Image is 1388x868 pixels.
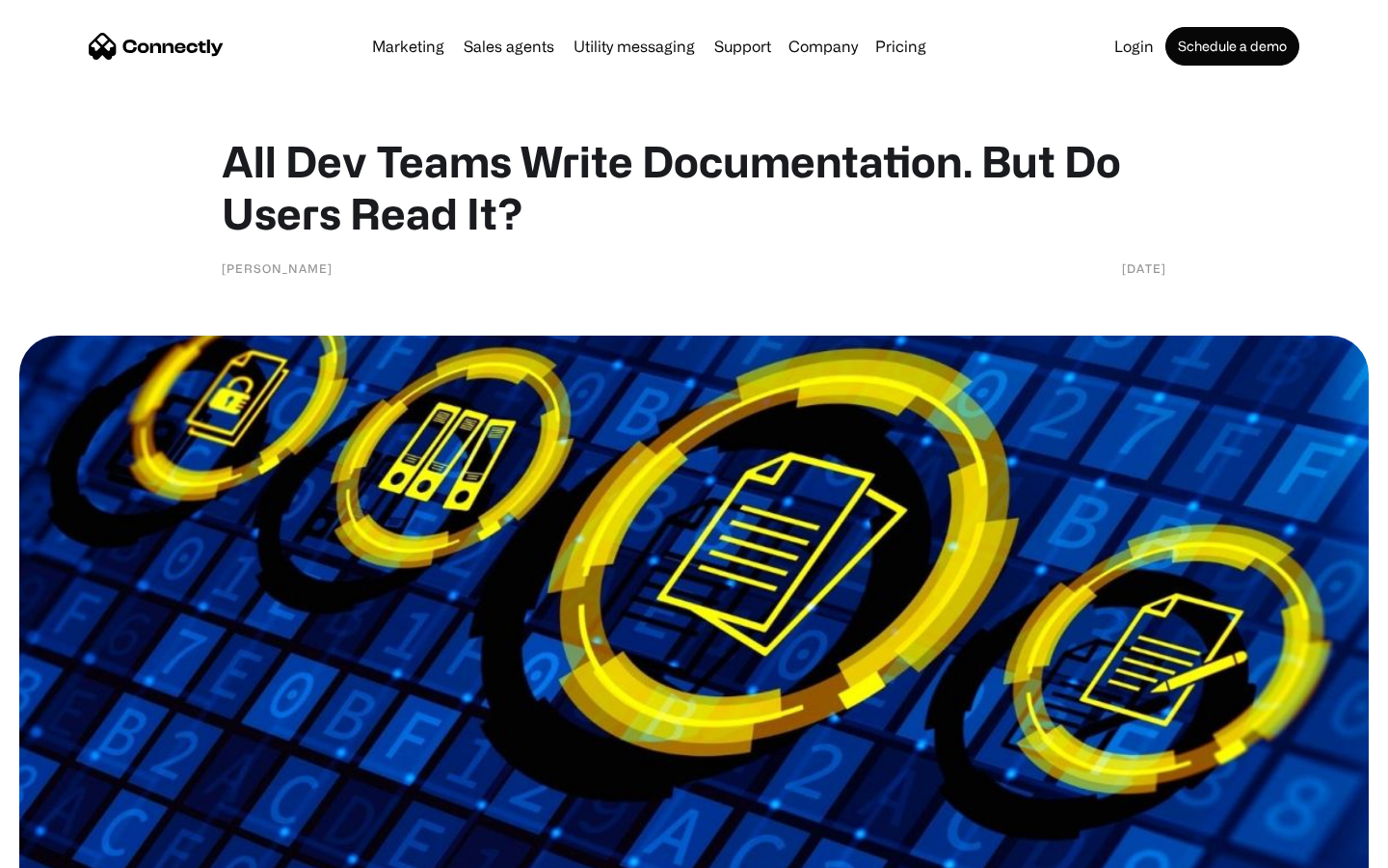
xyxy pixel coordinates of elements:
[222,258,333,278] div: [PERSON_NAME]
[788,33,858,60] div: Company
[566,39,703,54] a: Utility messaging
[222,135,1166,239] h1: All Dev Teams Write Documentation. But Do Users Read It?
[1165,27,1299,66] a: Schedule a demo
[364,39,452,54] a: Marketing
[19,834,116,861] aside: Language selected: English
[1107,39,1161,54] a: Login
[707,39,779,54] a: Support
[867,39,934,54] a: Pricing
[1122,258,1166,278] div: [DATE]
[456,39,562,54] a: Sales agents
[39,834,116,861] ul: Language list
